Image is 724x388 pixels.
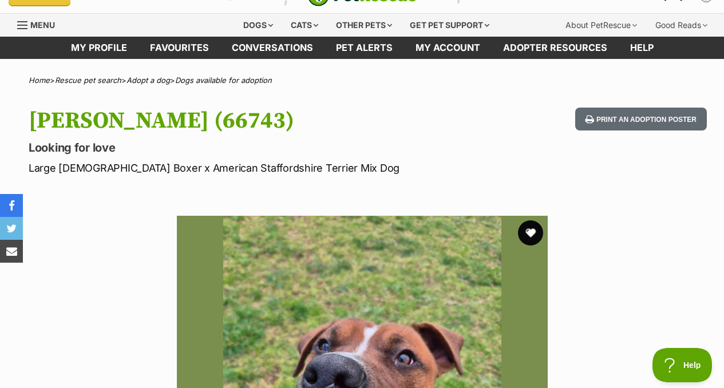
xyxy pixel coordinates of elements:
[575,108,707,131] button: Print an adoption poster
[492,37,619,59] a: Adopter resources
[29,108,442,134] h1: [PERSON_NAME] (66743)
[30,20,55,30] span: Menu
[139,37,220,59] a: Favourites
[647,14,715,37] div: Good Reads
[619,37,665,59] a: Help
[175,76,272,85] a: Dogs available for adoption
[60,37,139,59] a: My profile
[29,76,50,85] a: Home
[126,76,170,85] a: Adopt a dog
[325,37,404,59] a: Pet alerts
[29,140,442,156] p: Looking for love
[404,37,492,59] a: My account
[235,14,281,37] div: Dogs
[283,14,326,37] div: Cats
[402,14,497,37] div: Get pet support
[220,37,325,59] a: conversations
[328,14,400,37] div: Other pets
[17,14,63,34] a: Menu
[29,160,442,176] p: Large [DEMOGRAPHIC_DATA] Boxer x American Staffordshire Terrier Mix Dog
[518,220,543,246] button: favourite
[557,14,645,37] div: About PetRescue
[652,348,713,382] iframe: Help Scout Beacon - Open
[55,76,121,85] a: Rescue pet search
